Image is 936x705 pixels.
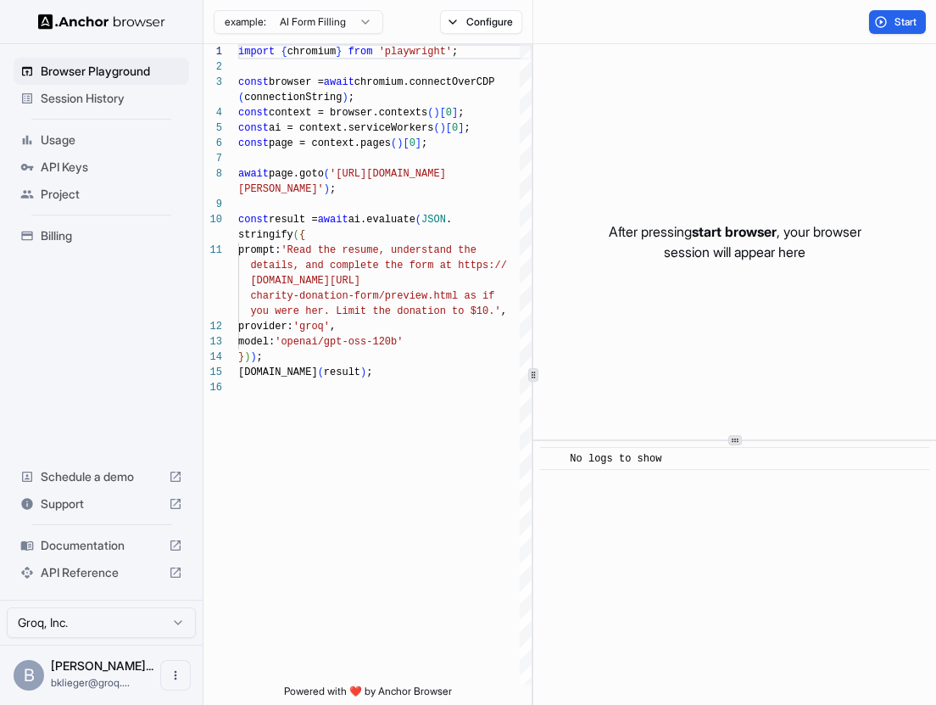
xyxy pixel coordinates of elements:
span: chromium.connectOverCDP [354,76,495,88]
span: ) [250,351,256,363]
span: 'openai/gpt-oss-120b' [275,336,403,348]
span: await [238,168,269,180]
span: Benjamin Klieger [51,658,153,673]
span: } [238,351,244,363]
div: 13 [203,334,222,350]
div: 3 [203,75,222,90]
div: 7 [203,151,222,166]
span: stringify [238,229,293,241]
p: After pressing , your browser session will appear here [609,221,861,262]
button: Configure [440,10,522,34]
span: prompt: [238,244,281,256]
span: JSON [421,214,446,226]
span: ( [318,366,324,378]
div: 16 [203,380,222,395]
span: Project [41,186,182,203]
div: Documentation [14,532,189,559]
span: ; [458,107,464,119]
span: start browser [692,223,777,240]
span: bklieger@groq.com [51,676,130,689]
div: 12 [203,319,222,334]
div: API Reference [14,559,189,586]
span: ) [360,366,366,378]
div: 10 [203,212,222,227]
span: charity-donation-form/preview.html as if [250,290,494,302]
div: 5 [203,120,222,136]
span: browser = [269,76,324,88]
span: ; [421,137,427,149]
span: example: [225,15,266,29]
div: Browser Playground [14,58,189,85]
span: ; [452,46,458,58]
span: ​ [549,450,557,467]
img: Anchor Logo [38,14,165,30]
span: Browser Playground [41,63,182,80]
div: 8 [203,166,222,182]
span: ] [458,122,464,134]
span: details, and complete the form at https:// [250,260,506,271]
span: ; [366,366,372,378]
span: { [299,229,305,241]
span: ] [452,107,458,119]
button: Start [869,10,926,34]
span: ] [415,137,421,149]
div: Support [14,490,189,518]
span: 0 [446,107,452,119]
span: provider: [238,321,293,333]
span: const [238,137,269,149]
span: ( [238,92,244,104]
div: 1 [203,44,222,59]
span: const [238,122,269,134]
span: 0 [452,122,458,134]
span: ( [427,107,433,119]
span: , [330,321,336,333]
span: const [238,107,269,119]
span: API Keys [41,159,182,176]
span: [ [440,107,446,119]
div: 4 [203,105,222,120]
span: ( [415,214,421,226]
span: ( [433,122,439,134]
span: Start [894,15,918,29]
span: you were her. Limit the donation to $10.' [250,305,500,317]
span: [DOMAIN_NAME] [238,366,318,378]
span: 0 [409,137,415,149]
div: Schedule a demo [14,463,189,490]
span: page.goto [269,168,324,180]
span: ) [440,122,446,134]
div: 2 [203,59,222,75]
span: , [501,305,507,317]
span: const [238,214,269,226]
span: } [336,46,342,58]
span: ai = context.serviceWorkers [269,122,433,134]
span: connectionString [244,92,342,104]
span: result [324,366,360,378]
span: [ [446,122,452,134]
span: API Reference [41,564,162,581]
span: No logs to show [570,453,661,465]
span: ) [397,137,403,149]
span: Support [41,495,162,512]
span: await [324,76,354,88]
span: [PERSON_NAME]' [238,183,324,195]
span: ; [464,122,470,134]
span: Schedule a demo [41,468,162,485]
span: ( [324,168,330,180]
span: Powered with ❤️ by Anchor Browser [284,685,452,705]
div: B [14,660,44,691]
span: await [318,214,348,226]
span: ( [293,229,299,241]
span: page = context.pages [269,137,391,149]
div: Session History [14,85,189,112]
button: Open menu [160,660,191,691]
span: Usage [41,131,182,148]
div: 15 [203,365,222,380]
span: '[URL][DOMAIN_NAME] [330,168,446,180]
span: ) [342,92,348,104]
span: ; [330,183,336,195]
span: const [238,76,269,88]
span: model: [238,336,275,348]
span: [ [403,137,409,149]
span: ; [348,92,354,104]
div: 6 [203,136,222,151]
